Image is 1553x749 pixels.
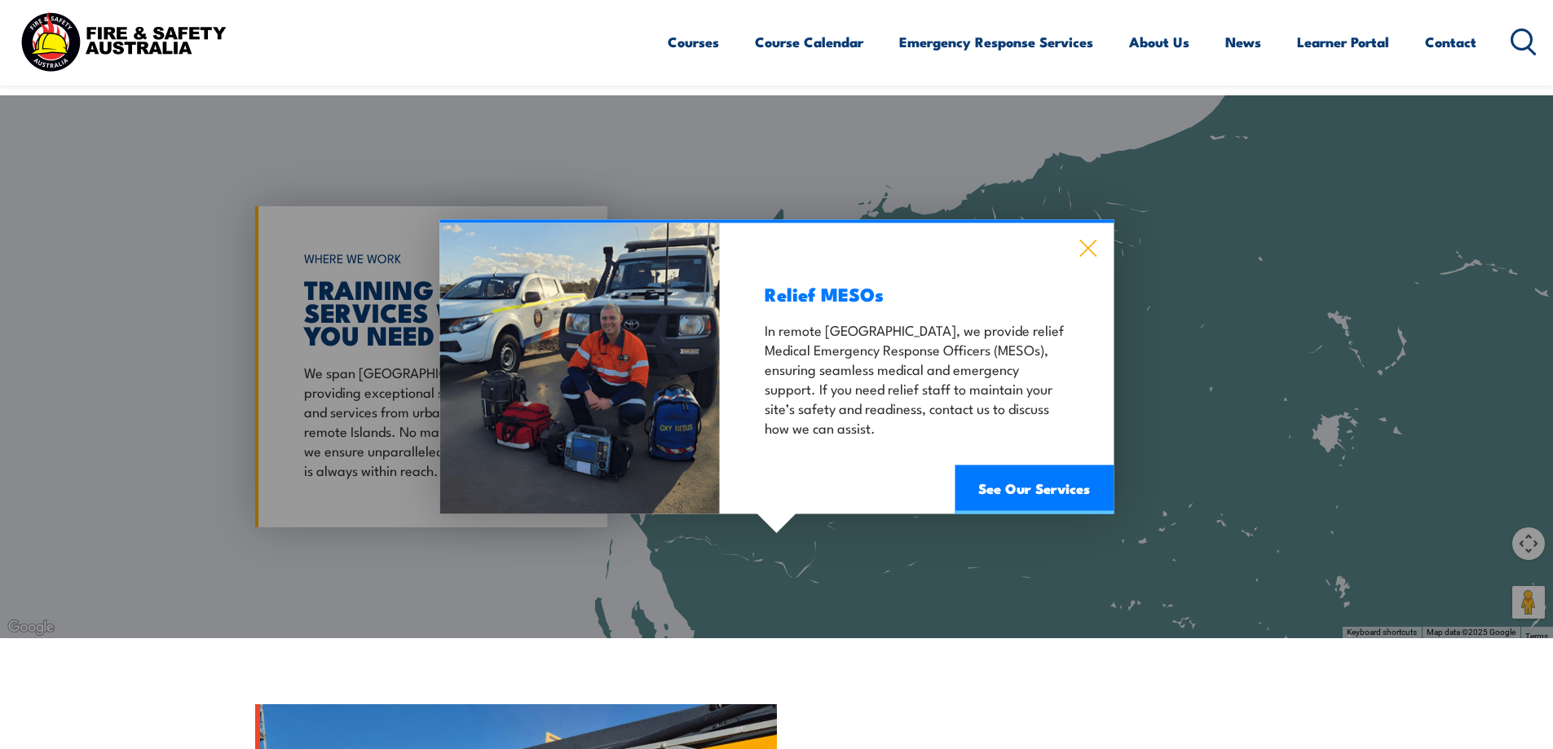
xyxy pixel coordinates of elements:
[755,20,863,64] a: Course Calendar
[765,319,1069,436] p: In remote [GEOGRAPHIC_DATA], we provide relief Medical Emergency Response Officers (MESOs), ensur...
[955,465,1114,513] a: See Our Services
[1129,20,1189,64] a: About Us
[765,284,1069,302] h3: Relief MESOs
[1225,20,1261,64] a: News
[899,20,1093,64] a: Emergency Response Services
[1425,20,1476,64] a: Contact
[1297,20,1389,64] a: Learner Portal
[668,20,719,64] a: Courses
